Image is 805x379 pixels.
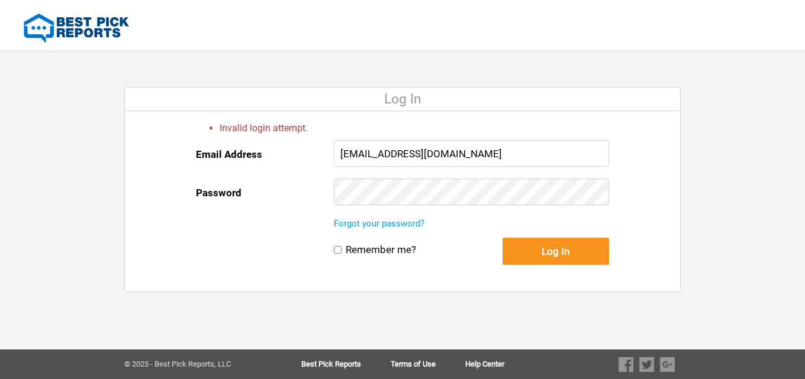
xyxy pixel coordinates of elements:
label: Remember me? [346,244,416,256]
a: Forgot your password? [334,218,424,229]
img: Best Pick Reports Logo [24,14,129,43]
div: © 2025 - Best Pick Reports, LLC [124,360,263,368]
button: Log In [503,238,609,265]
a: Help Center [465,360,504,368]
a: Terms of Use [391,360,465,368]
div: Log In [125,88,680,111]
li: Invalid login attempt. [220,122,609,134]
label: Email Address [196,140,262,169]
label: Password [196,179,241,207]
a: Best Pick Reports [301,360,391,368]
